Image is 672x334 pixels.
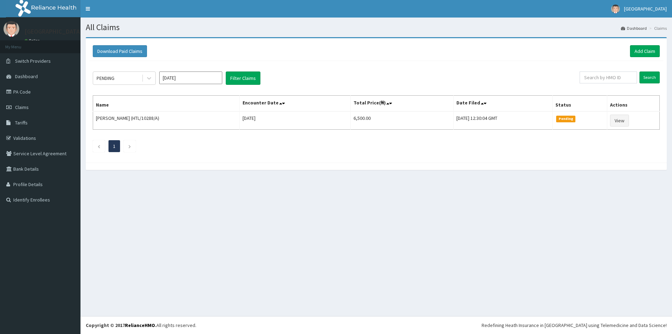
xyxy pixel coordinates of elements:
[159,71,222,84] input: Select Month and Year
[610,115,629,127] a: View
[125,322,155,328] a: RelianceHMO
[647,25,667,31] li: Claims
[556,116,575,122] span: Pending
[128,143,131,149] a: Next page
[97,75,114,82] div: PENDING
[639,71,660,83] input: Search
[580,71,637,83] input: Search by HMO ID
[93,111,240,130] td: [PERSON_NAME] (HTL/10288/A)
[624,6,667,12] span: [GEOGRAPHIC_DATA]
[453,96,552,112] th: Date Filed
[93,45,147,57] button: Download Paid Claims
[553,96,607,112] th: Status
[15,73,38,80] span: Dashboard
[350,96,453,112] th: Total Price(₦)
[630,45,660,57] a: Add Claim
[611,5,620,13] img: User Image
[3,21,19,37] img: User Image
[86,23,667,32] h1: All Claims
[239,96,350,112] th: Encounter Date
[226,71,260,85] button: Filter Claims
[86,322,156,328] strong: Copyright © 2017 .
[239,111,350,130] td: [DATE]
[24,38,41,43] a: Online
[15,120,28,126] span: Tariffs
[80,316,672,334] footer: All rights reserved.
[607,96,659,112] th: Actions
[113,143,115,149] a: Page 1 is your current page
[93,96,240,112] th: Name
[24,28,82,35] p: [GEOGRAPHIC_DATA]
[621,25,647,31] a: Dashboard
[15,58,51,64] span: Switch Providers
[97,143,100,149] a: Previous page
[15,104,29,110] span: Claims
[482,322,667,329] div: Redefining Heath Insurance in [GEOGRAPHIC_DATA] using Telemedicine and Data Science!
[453,111,552,130] td: [DATE] 12:30:04 GMT
[350,111,453,130] td: 6,500.00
